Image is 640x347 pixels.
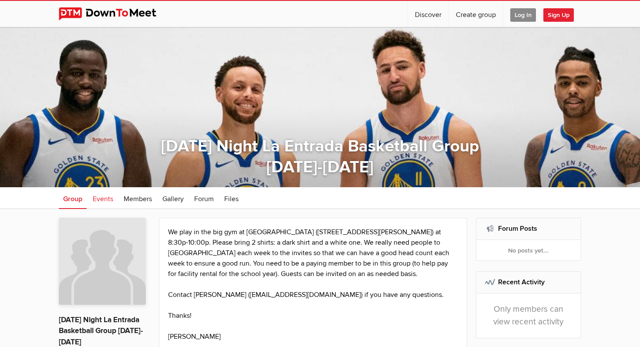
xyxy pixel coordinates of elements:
a: Group [59,187,87,209]
h2: Recent Activity [485,272,573,293]
span: Events [93,195,113,203]
a: Sign Up [543,1,581,27]
a: Members [119,187,156,209]
div: Only members can view recent activity [476,293,581,338]
span: Members [124,195,152,203]
a: Log In [503,1,543,27]
span: Log In [510,8,536,22]
a: Events [88,187,118,209]
a: Forum Posts [498,224,537,233]
a: Discover [408,1,448,27]
span: Gallery [162,195,184,203]
a: Gallery [158,187,188,209]
img: Thursday Night La Entrada Basketball Group 2025-2026 [59,218,146,305]
a: Create group [449,1,503,27]
div: No posts yet... [476,240,581,261]
img: DownToMeet [59,7,170,20]
span: Files [224,195,239,203]
span: Group [63,195,82,203]
a: Files [220,187,243,209]
span: Forum [194,195,214,203]
span: Sign Up [543,8,574,22]
a: Forum [190,187,218,209]
p: We play in the big gym at [GEOGRAPHIC_DATA] ([STREET_ADDRESS][PERSON_NAME]) at 8:30p-10:00p. Plea... [168,227,458,342]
